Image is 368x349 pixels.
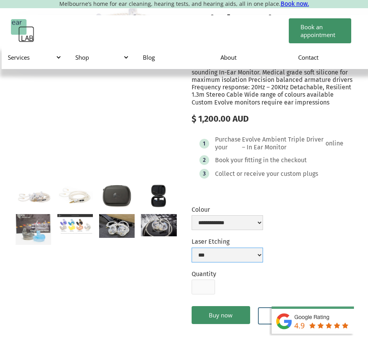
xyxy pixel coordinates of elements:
div: Purchase your [215,136,241,151]
div: 3 [203,171,206,177]
div: Shop [69,46,137,69]
a: Blog [137,46,214,69]
a: open lightbox [16,214,51,245]
label: Quantity [192,270,216,278]
a: open lightbox [57,184,93,207]
a: home [11,19,34,43]
div: Collect or receive your custom plugs [215,170,318,178]
div: $ 1,200.00 AUD [192,114,353,124]
div: Book your fitting in the checkout [215,156,307,164]
p: Ambient Evolve: Delivers a truly reference quality, high fidelity IEM. Well-balanced, detailed an... [192,54,353,106]
a: Buy now [192,306,250,324]
a: Book an appointment [289,18,351,43]
a: About [214,46,292,69]
a: open lightbox [141,184,176,208]
div: 2 [203,157,206,163]
label: Laser Etching [192,238,263,245]
div: online [325,140,343,147]
div: 1 [203,141,205,147]
a: open lightbox [57,214,93,234]
a: open lightbox [141,214,176,236]
a: open lightbox [16,184,51,208]
a: open lightbox [99,184,135,208]
div: Evolve Ambient Triple Driver – In Ear Monitor [242,136,325,151]
label: Colour [192,206,263,213]
div: Services [8,53,60,61]
a: open lightbox [99,214,135,238]
div: Shop [75,53,127,61]
div: Services [2,46,69,69]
